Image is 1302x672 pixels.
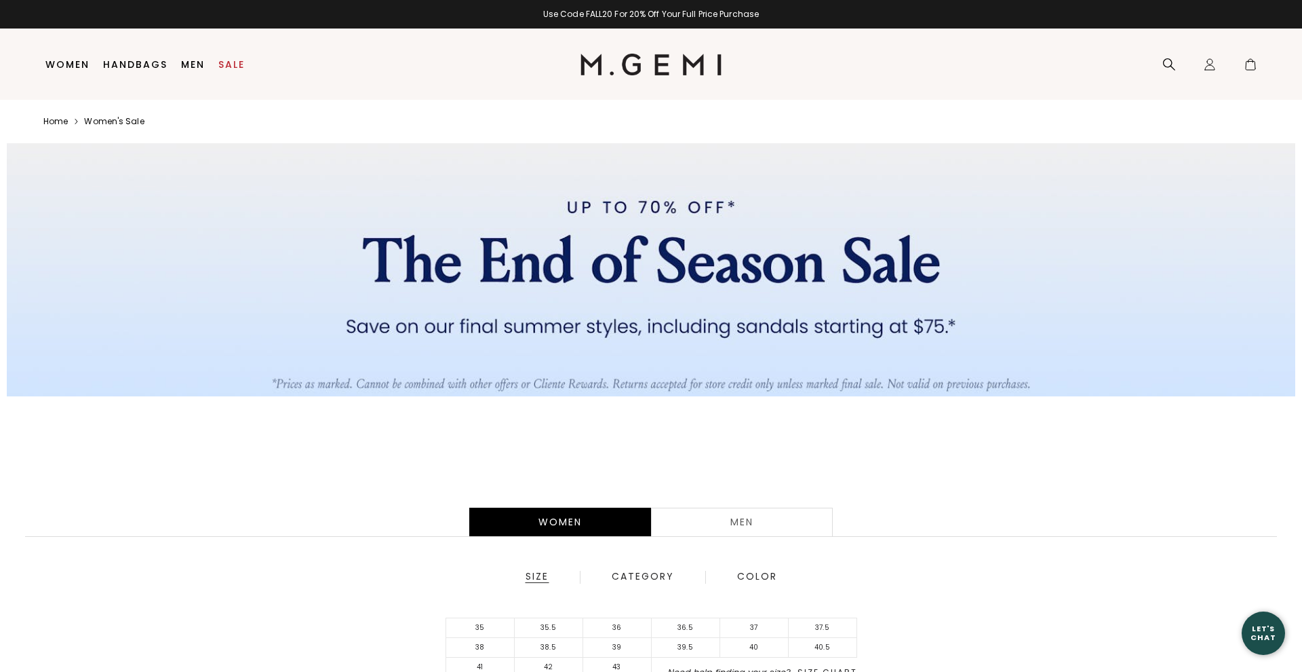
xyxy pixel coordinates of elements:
div: Let's Chat [1242,624,1285,641]
div: Women [469,508,651,536]
li: 38.5 [515,638,583,658]
a: Men [651,508,833,536]
li: 39.5 [652,638,720,658]
a: Women's sale [84,116,144,127]
li: 36 [583,618,652,638]
li: 36.5 [652,618,720,638]
li: 35.5 [515,618,583,638]
div: Size [525,571,549,583]
li: 35 [446,618,515,638]
li: 39 [583,638,652,658]
a: Sale [218,59,245,70]
a: Home [43,116,68,127]
li: 40 [720,638,789,658]
li: 38 [446,638,515,658]
a: Men [181,59,205,70]
div: Category [611,571,675,583]
div: Color [736,571,778,583]
li: 40.5 [789,638,857,658]
a: Handbags [103,59,167,70]
li: 37.5 [789,618,857,638]
a: Women [45,59,90,70]
li: 37 [720,618,789,638]
img: M.Gemi [580,54,722,75]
